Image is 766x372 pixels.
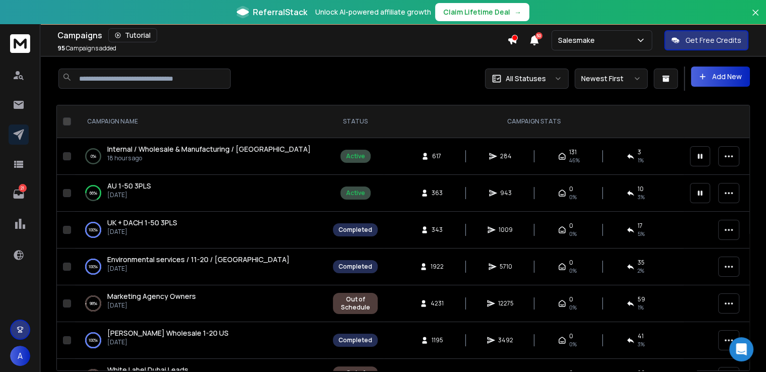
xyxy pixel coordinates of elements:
button: Add New [691,67,750,87]
span: AU 1-50 3PLS [107,181,151,191]
td: 100%[PERSON_NAME] Wholesale 1-20 US[DATE] [75,322,327,359]
p: Salesmake [558,35,599,45]
a: 21 [9,184,29,204]
a: [PERSON_NAME] Wholesale 1-20 US [107,328,229,338]
span: 95 [57,44,65,52]
span: 2 % [638,267,644,275]
p: 98 % [90,298,97,308]
span: UK + DACH 1-50 3PLS [107,218,177,227]
p: [DATE] [107,338,229,346]
span: 5 % [638,230,645,238]
span: ReferralStack [253,6,307,18]
p: 100 % [89,225,98,235]
span: 46 % [569,156,580,164]
span: 0% [569,303,577,312]
span: 131 [569,148,577,156]
span: 5710 [500,263,512,271]
span: 3 [638,148,641,156]
button: Claim Lifetime Deal→ [435,3,529,21]
p: [DATE] [107,301,196,309]
span: 0 [569,259,573,267]
div: Campaigns [57,28,507,42]
span: 3492 [498,336,513,344]
th: CAMPAIGN NAME [75,105,327,138]
span: 617 [432,152,442,160]
div: Completed [338,263,372,271]
div: Active [346,189,365,197]
span: → [514,7,521,17]
td: 100%Environmental services / 11-20 / [GEOGRAPHIC_DATA][DATE] [75,249,327,285]
span: 50 [535,32,542,39]
p: All Statuses [506,74,546,84]
span: 343 [432,226,443,234]
button: Close banner [749,6,762,30]
a: Internal / Wholesale & Manufacturing / [GEOGRAPHIC_DATA] [107,144,311,154]
div: Out of Schedule [338,295,372,312]
td: 100%UK + DACH 1-50 3PLS[DATE] [75,212,327,249]
span: 0 [569,222,573,230]
p: Unlock AI-powered affiliate growth [315,7,431,17]
span: 1009 [499,226,513,234]
span: 35 [638,259,645,267]
p: 18 hours ago [107,154,311,162]
div: Active [346,152,365,160]
span: 0 [569,332,573,340]
span: 1 % [638,303,644,312]
span: 0 [569,185,573,193]
a: UK + DACH 1-50 3PLS [107,218,177,228]
span: 0% [569,340,577,348]
a: AU 1-50 3PLS [107,181,151,191]
span: 10 [638,185,644,193]
p: 21 [19,184,27,192]
button: A [10,346,30,366]
p: [DATE] [107,228,177,236]
button: Tutorial [108,28,157,42]
div: Completed [338,336,372,344]
button: Newest First [575,69,648,89]
span: 943 [500,189,512,197]
span: 1922 [431,263,444,271]
span: 59 [638,295,645,303]
p: [DATE] [107,265,290,273]
a: Marketing Agency Owners [107,291,196,301]
span: 363 [432,189,443,197]
span: 12275 [498,299,514,307]
span: 1 % [638,156,644,164]
span: 0% [569,267,577,275]
td: 0%Internal / Wholesale & Manufacturing / [GEOGRAPHIC_DATA]18 hours ago [75,138,327,175]
p: 0 % [91,151,96,161]
td: 98%Marketing Agency Owners[DATE] [75,285,327,322]
span: 1195 [432,336,443,344]
a: Environmental services / 11-20 / [GEOGRAPHIC_DATA] [107,255,290,265]
th: CAMPAIGN STATS [384,105,684,138]
span: 17 [638,222,643,230]
span: 0 [569,295,573,303]
div: Completed [338,226,372,234]
td: 66%AU 1-50 3PLS[DATE] [75,175,327,212]
p: 66 % [90,188,97,198]
p: 100 % [89,262,98,272]
p: Campaigns added [57,44,116,52]
p: [DATE] [107,191,151,199]
span: 41 [638,332,644,340]
span: 284 [500,152,512,160]
span: 3 % [638,340,645,348]
p: 100 % [89,335,98,345]
p: Get Free Credits [685,35,741,45]
span: 4231 [431,299,444,307]
button: Get Free Credits [664,30,748,50]
span: 3 % [638,193,645,201]
th: STATUS [327,105,384,138]
div: Open Intercom Messenger [729,337,753,361]
span: 0% [569,230,577,238]
span: 0% [569,193,577,201]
